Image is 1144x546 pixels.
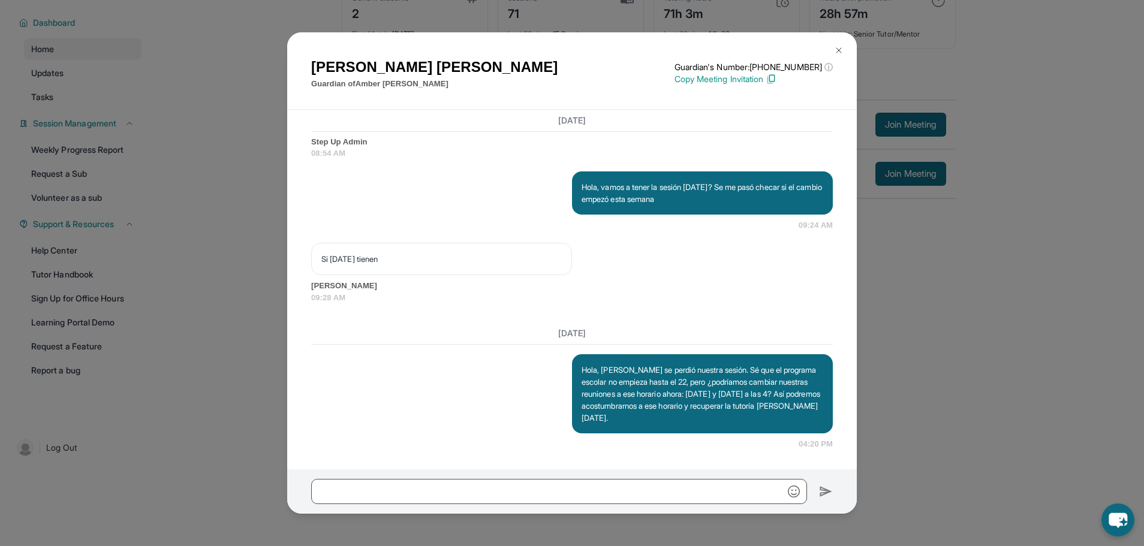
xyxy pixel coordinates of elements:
[824,61,833,73] span: ⓘ
[1101,503,1134,536] button: chat-button
[819,484,833,499] img: Send icon
[675,61,833,73] p: Guardian's Number: [PHONE_NUMBER]
[799,438,833,450] span: 04:20 PM
[321,253,562,265] p: Si [DATE] tienen
[311,78,558,90] p: Guardian of Amber [PERSON_NAME]
[766,74,776,85] img: Copy Icon
[311,327,833,339] h3: [DATE]
[311,147,833,159] span: 08:54 AM
[788,485,800,497] img: Emoji
[311,136,833,148] span: Step Up Admin
[582,181,823,205] p: Hola, vamos a tener la sesión [DATE]? Se me pasó checar si el cambio empezó esta semana
[311,56,558,78] h1: [PERSON_NAME] [PERSON_NAME]
[834,46,844,55] img: Close Icon
[582,364,823,424] p: Hola, [PERSON_NAME] se perdió nuestra sesión. Sé que el programa escolar no empieza hasta el 22, ...
[311,114,833,126] h3: [DATE]
[311,292,833,304] span: 09:28 AM
[675,73,833,85] p: Copy Meeting Invitation
[799,219,833,231] span: 09:24 AM
[311,280,833,292] span: [PERSON_NAME]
